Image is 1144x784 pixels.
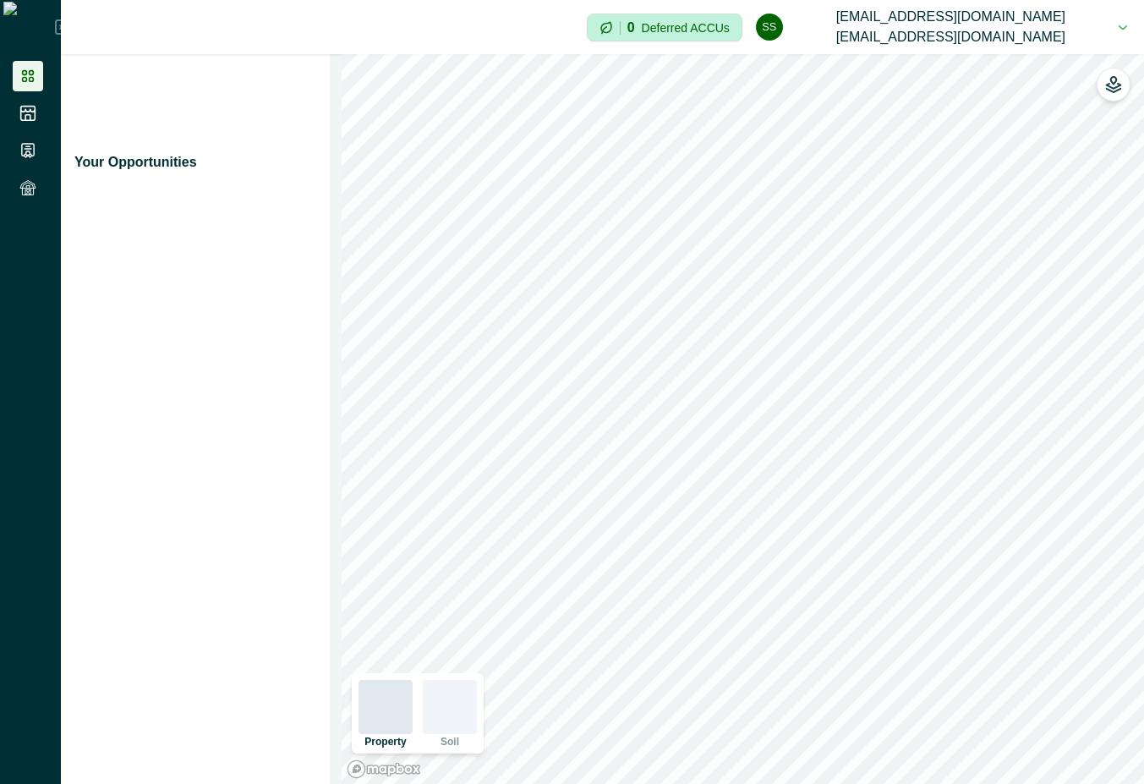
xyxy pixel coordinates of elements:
p: Soil [441,737,459,747]
p: Your Opportunities [74,152,197,173]
a: Mapbox logo [347,759,421,779]
p: Deferred ACCUs [642,21,730,34]
p: 0 [627,21,635,35]
p: Property [364,737,406,747]
img: Logo [3,2,55,52]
